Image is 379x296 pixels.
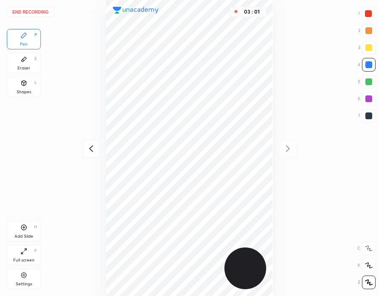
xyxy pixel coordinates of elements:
[358,24,376,37] div: 2
[14,234,33,239] div: Add Slide
[113,7,159,14] img: logo.38c385cc.svg
[358,276,376,289] div: Z
[358,41,376,55] div: 3
[34,249,37,253] div: F
[357,241,376,255] div: C
[358,109,376,123] div: 7
[358,92,376,106] div: 6
[358,75,376,89] div: 5
[242,9,262,15] div: 03 : 01
[7,7,54,17] button: End recording
[357,259,376,272] div: X
[34,57,37,61] div: E
[17,90,31,94] div: Shapes
[17,66,30,70] div: Eraser
[20,42,28,46] div: Pen
[13,258,34,262] div: Full screen
[16,282,32,286] div: Settings
[34,33,37,37] div: P
[358,7,375,20] div: 1
[34,225,37,229] div: H
[358,58,376,72] div: 4
[34,80,37,85] div: L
